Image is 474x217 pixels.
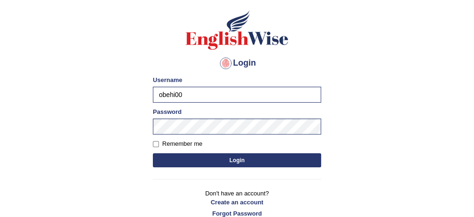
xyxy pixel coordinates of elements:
[153,198,321,207] a: Create an account
[153,107,181,116] label: Password
[153,56,321,71] h4: Login
[153,141,159,147] input: Remember me
[184,9,290,51] img: Logo of English Wise sign in for intelligent practice with AI
[153,75,182,84] label: Username
[153,139,202,149] label: Remember me
[153,153,321,167] button: Login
